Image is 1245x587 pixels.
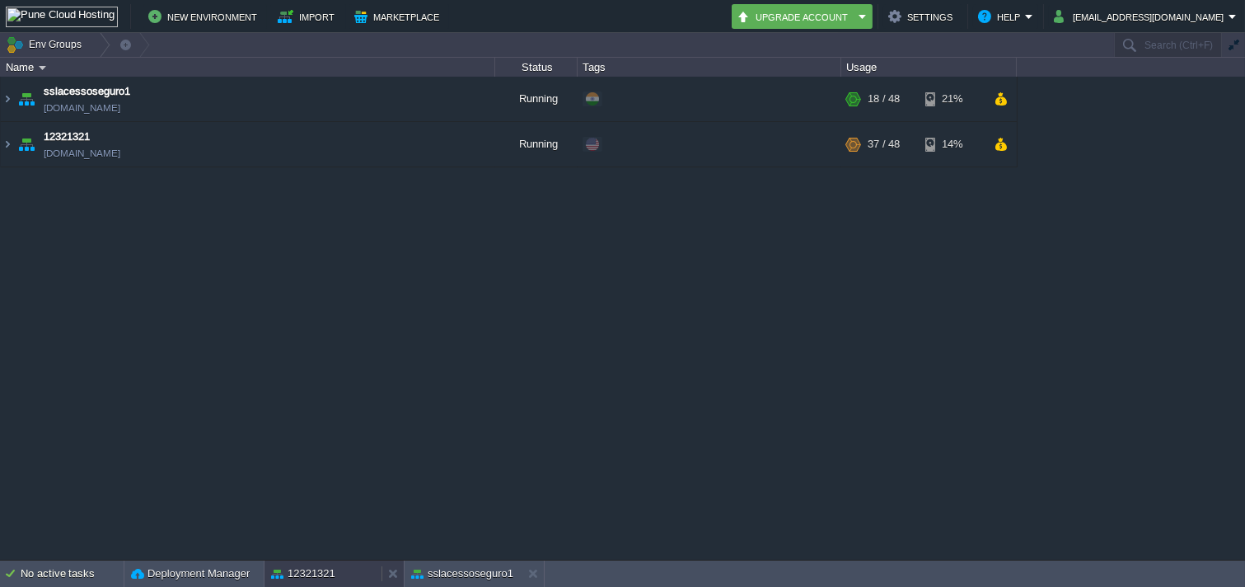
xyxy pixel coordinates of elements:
button: 12321321 [271,566,335,582]
a: 12321321 [44,129,90,145]
div: 37 / 48 [868,122,900,167]
button: Help [978,7,1025,26]
img: AMDAwAAAACH5BAEAAAAALAAAAAABAAEAAAICRAEAOw== [15,122,38,167]
button: Marketplace [354,7,444,26]
button: New Environment [148,7,262,26]
div: 14% [925,122,979,167]
img: AMDAwAAAACH5BAEAAAAALAAAAAABAAEAAAICRAEAOw== [1,122,14,167]
a: [DOMAIN_NAME] [44,145,120,162]
img: AMDAwAAAACH5BAEAAAAALAAAAAABAAEAAAICRAEAOw== [15,77,38,121]
div: 18 / 48 [868,77,900,121]
div: Running [495,77,578,121]
button: Import [278,7,339,26]
button: Env Groups [6,33,87,56]
a: sslacessoseguro1 [44,83,130,100]
img: AMDAwAAAACH5BAEAAAAALAAAAAABAAEAAAICRAEAOw== [1,77,14,121]
div: Usage [842,58,1016,77]
div: Running [495,122,578,167]
div: No active tasks [21,561,124,587]
button: [EMAIL_ADDRESS][DOMAIN_NAME] [1054,7,1229,26]
div: Tags [578,58,840,77]
div: 21% [925,77,979,121]
button: Settings [888,7,957,26]
button: Deployment Manager [131,566,250,582]
button: Upgrade Account [737,7,854,26]
img: Pune Cloud Hosting [6,7,118,27]
div: Status [496,58,577,77]
button: sslacessoseguro1 [411,566,513,582]
span: [DOMAIN_NAME] [44,100,120,116]
div: Name [2,58,494,77]
img: AMDAwAAAACH5BAEAAAAALAAAAAABAAEAAAICRAEAOw== [39,66,46,70]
